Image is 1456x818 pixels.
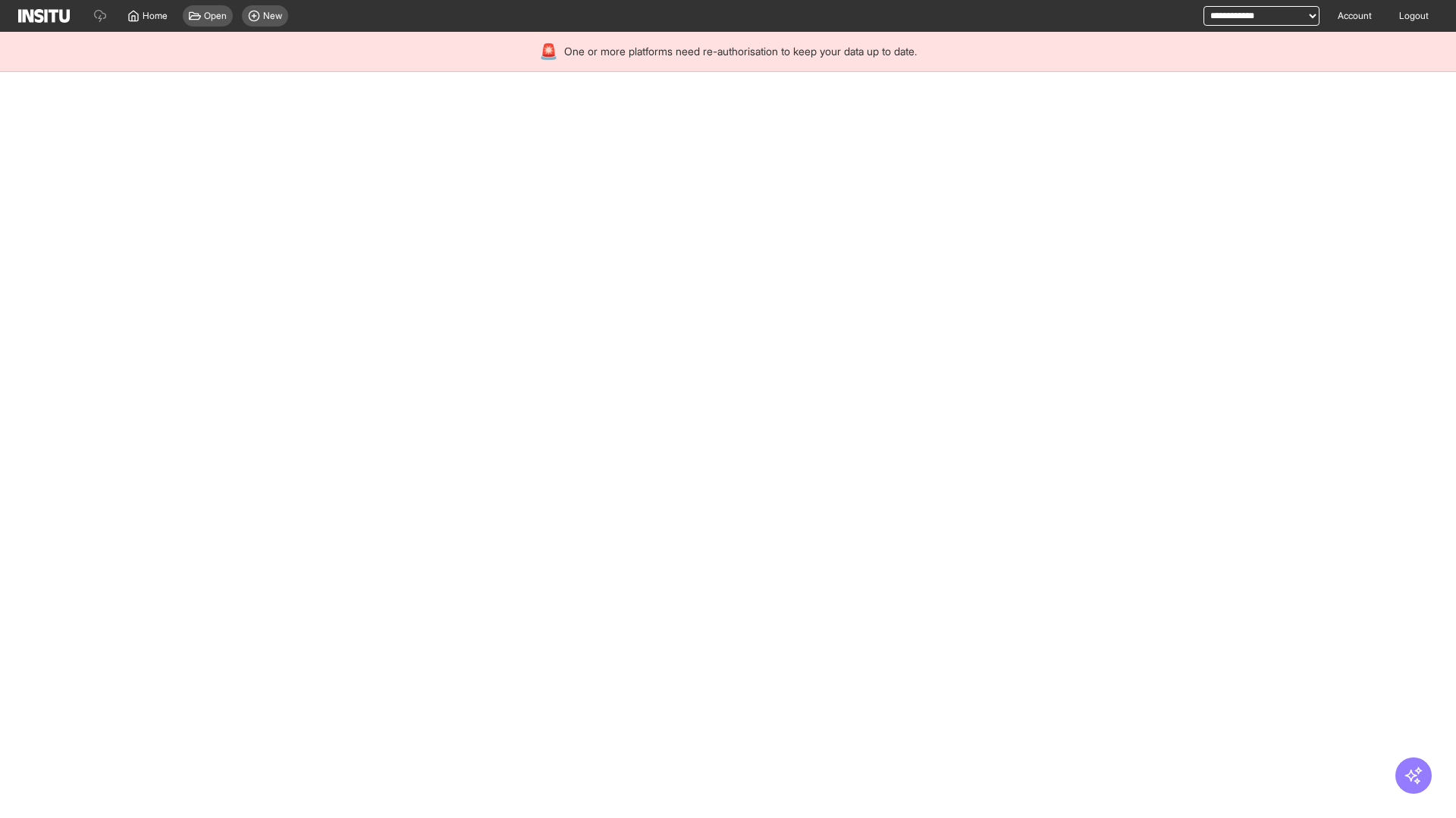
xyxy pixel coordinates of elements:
[539,41,558,62] div: 🚨
[204,10,227,22] span: Open
[18,9,70,23] img: Logo
[564,44,917,59] span: One or more platforms need re-authorisation to keep your data up to date.
[263,10,282,22] span: New
[143,10,168,22] span: Home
